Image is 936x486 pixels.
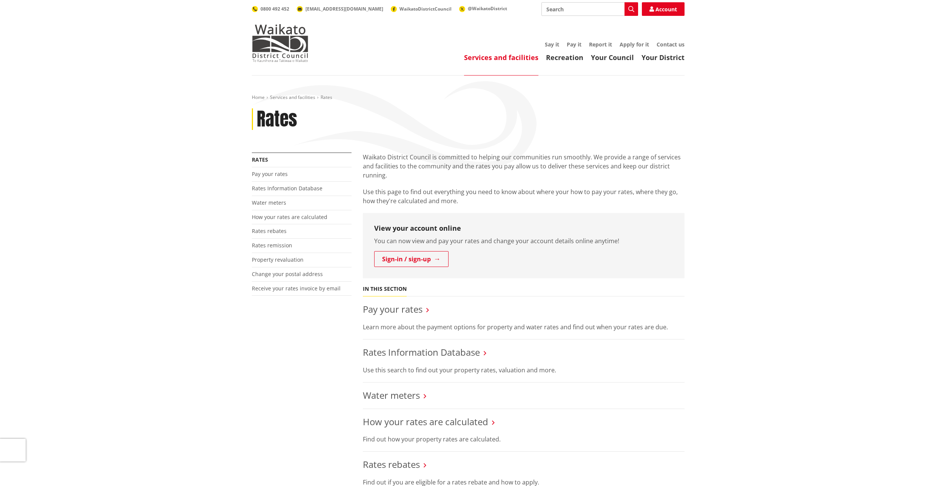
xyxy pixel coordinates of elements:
[321,94,332,100] span: Rates
[297,6,383,12] a: [EMAIL_ADDRESS][DOMAIN_NAME]
[252,185,322,192] a: Rates Information Database
[620,41,649,48] a: Apply for it
[252,24,308,62] img: Waikato District Council - Te Kaunihera aa Takiwaa o Waikato
[591,53,634,62] a: Your Council
[252,156,268,163] a: Rates
[589,41,612,48] a: Report it
[363,303,423,315] a: Pay your rates
[363,153,685,180] p: Waikato District Council is committed to helping our communities run smoothly. We provide a range...
[252,6,289,12] a: 0800 492 452
[252,170,288,177] a: Pay your rates
[252,285,341,292] a: Receive your rates invoice by email
[468,5,507,12] span: @WaikatoDistrict
[252,227,287,235] a: Rates rebates
[252,270,323,278] a: Change your postal address
[459,5,507,12] a: @WaikatoDistrict
[270,94,315,100] a: Services and facilities
[363,366,685,375] p: Use this search to find out your property rates, valuation and more.
[252,242,292,249] a: Rates remission
[257,108,297,130] h1: Rates
[546,53,583,62] a: Recreation
[305,6,383,12] span: [EMAIL_ADDRESS][DOMAIN_NAME]
[252,213,327,221] a: How your rates are calculated
[374,251,449,267] a: Sign-in / sign-up
[363,415,488,428] a: How your rates are calculated
[363,346,480,358] a: Rates Information Database
[641,53,685,62] a: Your District
[567,41,581,48] a: Pay it
[252,94,265,100] a: Home
[363,286,407,292] h5: In this section
[399,6,452,12] span: WaikatoDistrictCouncil
[252,199,286,206] a: Water meters
[391,6,452,12] a: WaikatoDistrictCouncil
[363,458,420,471] a: Rates rebates
[363,435,685,444] p: Find out how your property rates are calculated.
[464,53,538,62] a: Services and facilities
[252,256,304,263] a: Property revaluation
[363,389,420,401] a: Water meters
[363,187,685,205] p: Use this page to find out everything you need to know about where your how to pay your rates, whe...
[261,6,289,12] span: 0800 492 452
[657,41,685,48] a: Contact us
[374,236,673,245] p: You can now view and pay your rates and change your account details online anytime!
[541,2,638,16] input: Search input
[363,322,685,332] p: Learn more about the payment options for property and water rates and find out when your rates ar...
[252,94,685,101] nav: breadcrumb
[374,224,673,233] h3: View your account online
[642,2,685,16] a: Account
[545,41,559,48] a: Say it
